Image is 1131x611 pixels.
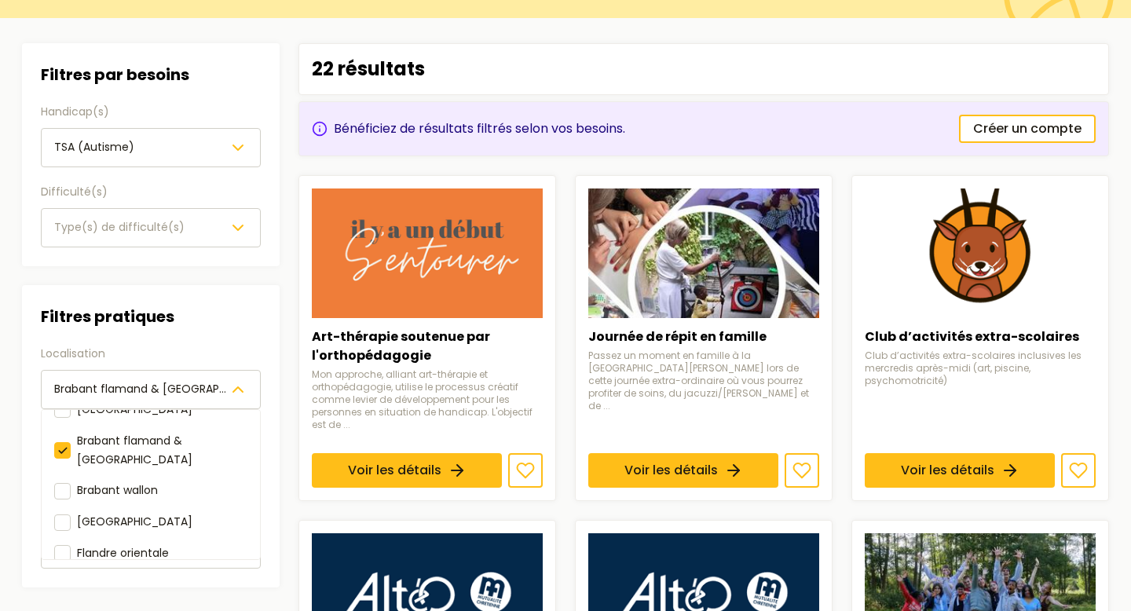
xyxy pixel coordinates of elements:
span: Brabant flamand & [GEOGRAPHIC_DATA] [77,432,192,466]
span: Flandre orientale [77,545,169,561]
span: [GEOGRAPHIC_DATA] [77,514,192,529]
span: Brabant wallon [77,482,158,498]
span: [GEOGRAPHIC_DATA] [77,401,192,417]
div: Brabant flamand & [GEOGRAPHIC_DATA] [41,409,261,560]
span: Brabant flamand & [GEOGRAPHIC_DATA] [54,381,278,397]
button: Brabant flamand & [GEOGRAPHIC_DATA] [41,370,261,409]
